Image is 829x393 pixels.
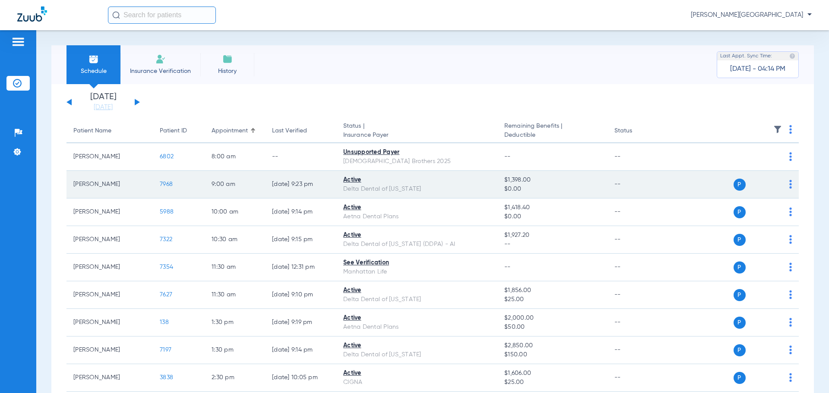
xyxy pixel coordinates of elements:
[608,119,666,143] th: Status
[205,143,265,171] td: 8:00 AM
[789,180,792,189] img: group-dot-blue.svg
[504,286,600,295] span: $1,856.00
[504,154,511,160] span: --
[205,364,265,392] td: 2:30 PM
[66,336,153,364] td: [PERSON_NAME]
[343,350,490,359] div: Delta Dental of [US_STATE]
[265,143,336,171] td: --
[205,254,265,281] td: 11:30 AM
[343,157,490,166] div: [DEMOGRAPHIC_DATA] Brothers 2025
[730,65,785,73] span: [DATE] - 04:14 PM
[205,281,265,309] td: 11:30 AM
[160,126,187,135] div: Patient ID
[66,143,153,171] td: [PERSON_NAME]
[504,231,600,240] span: $1,927.20
[155,54,166,64] img: Manual Insurance Verification
[343,341,490,350] div: Active
[265,336,336,364] td: [DATE] 9:14 PM
[265,281,336,309] td: [DATE] 9:10 PM
[789,152,792,161] img: group-dot-blue.svg
[343,295,490,304] div: Delta Dental of [US_STATE]
[265,198,336,226] td: [DATE] 9:14 PM
[504,378,600,387] span: $25.00
[789,346,792,354] img: group-dot-blue.svg
[343,185,490,194] div: Delta Dental of [US_STATE]
[17,6,47,22] img: Zuub Logo
[205,336,265,364] td: 1:30 PM
[608,143,666,171] td: --
[205,171,265,198] td: 9:00 AM
[66,171,153,198] td: [PERSON_NAME]
[343,323,490,332] div: Aetna Dental Plans
[734,344,746,356] span: P
[66,364,153,392] td: [PERSON_NAME]
[504,295,600,304] span: $25.00
[608,364,666,392] td: --
[73,126,146,135] div: Patient Name
[205,309,265,336] td: 1:30 PM
[89,54,99,64] img: Schedule
[66,281,153,309] td: [PERSON_NAME]
[272,126,329,135] div: Last Verified
[11,37,25,47] img: hamburger-icon
[608,198,666,226] td: --
[773,125,782,134] img: filter.svg
[720,52,772,60] span: Last Appt. Sync Time:
[691,11,812,19] span: [PERSON_NAME][GEOGRAPHIC_DATA]
[160,209,174,215] span: 5988
[205,198,265,226] td: 10:00 AM
[160,264,173,270] span: 7354
[343,258,490,267] div: See Verification
[789,263,792,271] img: group-dot-blue.svg
[504,323,600,332] span: $50.00
[734,372,746,384] span: P
[127,67,194,75] span: Insurance Verification
[73,126,111,135] div: Patient Name
[504,369,600,378] span: $1,606.00
[789,235,792,244] img: group-dot-blue.svg
[504,131,600,140] span: Deductible
[608,226,666,254] td: --
[265,254,336,281] td: [DATE] 12:31 PM
[343,203,490,212] div: Active
[504,203,600,212] span: $1,418.40
[160,319,169,325] span: 138
[734,179,746,191] span: P
[608,254,666,281] td: --
[66,309,153,336] td: [PERSON_NAME]
[160,154,174,160] span: 6802
[160,181,173,187] span: 7968
[504,212,600,221] span: $0.00
[108,6,216,24] input: Search for patients
[343,369,490,378] div: Active
[343,378,490,387] div: CIGNA
[73,67,114,75] span: Schedule
[222,54,233,64] img: History
[504,341,600,350] span: $2,850.00
[504,264,511,270] span: --
[608,281,666,309] td: --
[504,176,600,185] span: $1,398.00
[789,373,792,382] img: group-dot-blue.svg
[160,126,198,135] div: Patient ID
[343,267,490,277] div: Manhattan Life
[343,212,490,221] div: Aetna Dental Plans
[160,292,172,298] span: 7627
[112,11,120,19] img: Search Icon
[734,261,746,274] span: P
[608,171,666,198] td: --
[343,176,490,185] div: Active
[789,318,792,327] img: group-dot-blue.svg
[497,119,607,143] th: Remaining Benefits |
[160,236,172,242] span: 7322
[77,103,129,112] a: [DATE]
[789,290,792,299] img: group-dot-blue.svg
[734,206,746,218] span: P
[265,364,336,392] td: [DATE] 10:05 PM
[504,314,600,323] span: $2,000.00
[160,374,173,380] span: 3838
[212,126,248,135] div: Appointment
[66,254,153,281] td: [PERSON_NAME]
[504,350,600,359] span: $150.00
[265,226,336,254] td: [DATE] 9:15 PM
